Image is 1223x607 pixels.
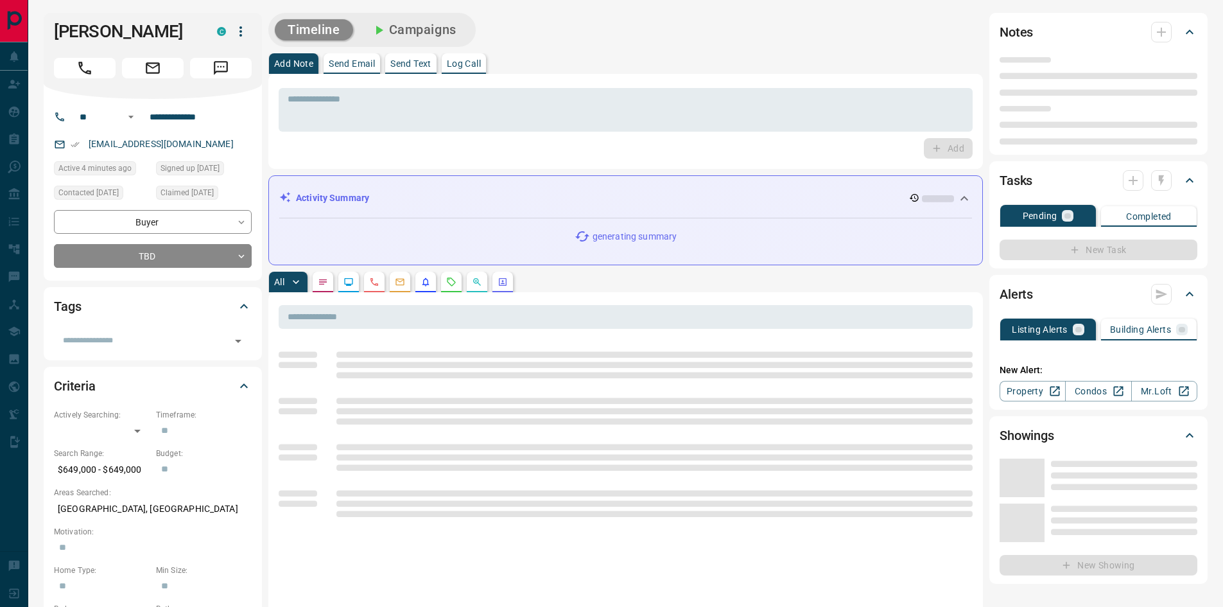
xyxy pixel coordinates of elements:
[156,186,252,204] div: Mon Sep 15 2025
[54,371,252,401] div: Criteria
[156,565,252,576] p: Min Size:
[54,448,150,459] p: Search Range:
[421,277,431,287] svg: Listing Alerts
[54,291,252,322] div: Tags
[1000,22,1033,42] h2: Notes
[1000,279,1197,310] div: Alerts
[229,332,247,350] button: Open
[1000,165,1197,196] div: Tasks
[1012,325,1068,334] p: Listing Alerts
[122,58,184,78] span: Email
[89,139,234,149] a: [EMAIL_ADDRESS][DOMAIN_NAME]
[329,59,375,68] p: Send Email
[1000,284,1033,304] h2: Alerts
[54,565,150,576] p: Home Type:
[123,109,139,125] button: Open
[160,162,220,175] span: Signed up [DATE]
[1023,211,1057,220] p: Pending
[58,162,132,175] span: Active 4 minutes ago
[1126,212,1172,221] p: Completed
[274,59,313,68] p: Add Note
[498,277,508,287] svg: Agent Actions
[54,526,252,538] p: Motivation:
[54,186,150,204] div: Mon Sep 15 2025
[54,376,96,396] h2: Criteria
[1000,17,1197,48] div: Notes
[343,277,354,287] svg: Lead Browsing Activity
[446,277,456,287] svg: Requests
[369,277,379,287] svg: Calls
[1000,364,1197,377] p: New Alert:
[1000,425,1054,446] h2: Showings
[160,186,214,199] span: Claimed [DATE]
[274,277,284,286] p: All
[54,21,198,42] h1: [PERSON_NAME]
[395,277,405,287] svg: Emails
[54,210,252,234] div: Buyer
[54,459,150,480] p: $649,000 - $649,000
[54,498,252,520] p: [GEOGRAPHIC_DATA], [GEOGRAPHIC_DATA]
[296,191,369,205] p: Activity Summary
[275,19,353,40] button: Timeline
[54,161,150,179] div: Wed Sep 17 2025
[358,19,469,40] button: Campaigns
[71,140,80,149] svg: Email Verified
[58,186,119,199] span: Contacted [DATE]
[156,448,252,459] p: Budget:
[54,487,252,498] p: Areas Searched:
[190,58,252,78] span: Message
[54,296,81,317] h2: Tags
[472,277,482,287] svg: Opportunities
[156,161,252,179] div: Mon Sep 15 2025
[318,277,328,287] svg: Notes
[1131,381,1197,401] a: Mr.Loft
[279,186,972,210] div: Activity Summary
[390,59,431,68] p: Send Text
[1000,420,1197,451] div: Showings
[156,409,252,421] p: Timeframe:
[217,27,226,36] div: condos.ca
[54,58,116,78] span: Call
[1000,170,1032,191] h2: Tasks
[593,230,677,243] p: generating summary
[1000,381,1066,401] a: Property
[1110,325,1171,334] p: Building Alerts
[447,59,481,68] p: Log Call
[54,244,252,268] div: TBD
[54,409,150,421] p: Actively Searching:
[1065,381,1131,401] a: Condos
